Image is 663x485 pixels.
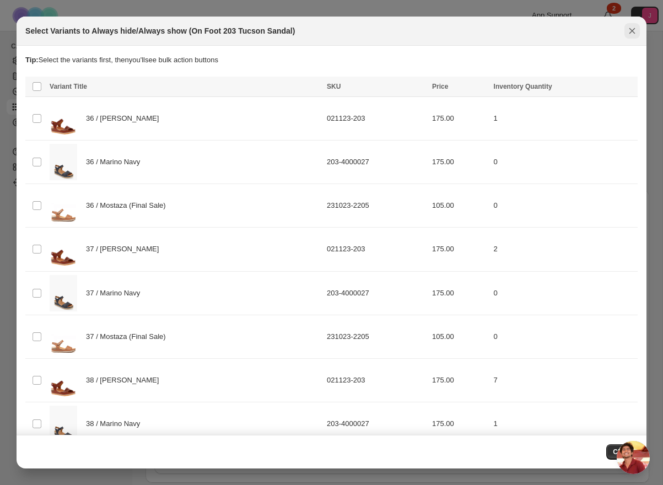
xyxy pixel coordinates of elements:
[50,231,77,267] img: curiotan1.jpg
[50,83,87,90] span: Variant Title
[25,25,295,36] h2: Select Variants to Always hide/Always show (On Foot 203 Tucson Sandal)
[86,288,146,299] span: 37 / Marino Navy
[429,228,490,271] td: 175.00
[490,228,638,271] td: 2
[86,418,146,429] span: 38 / Marino Navy
[429,315,490,358] td: 105.00
[50,144,77,180] img: 203-4000027_ONFOOT-1.png
[25,55,638,66] p: Select the variants first, then you'll see bulk action buttons
[327,83,341,90] span: SKU
[50,275,77,311] img: 203-4000027_ONFOOT-1.png
[490,315,638,358] td: 0
[86,157,146,168] span: 36 / Marino Navy
[324,184,429,228] td: 231023-2205
[324,97,429,141] td: 021123-203
[50,100,77,137] img: curiotan1.jpg
[624,23,640,39] button: Close
[324,358,429,402] td: 021123-203
[432,83,448,90] span: Price
[490,402,638,445] td: 1
[25,56,39,64] strong: Tip:
[324,228,429,271] td: 021123-203
[50,406,77,442] img: 203-4000027_ONFOOT-1.png
[490,184,638,228] td: 0
[429,358,490,402] td: 175.00
[617,441,650,474] div: Open chat
[490,97,638,141] td: 1
[324,315,429,358] td: 231023-2205
[86,375,165,386] span: 38 / [PERSON_NAME]
[324,402,429,445] td: 203-4000027
[429,402,490,445] td: 175.00
[429,184,490,228] td: 105.00
[324,271,429,315] td: 203-4000027
[613,448,631,456] span: Close
[86,244,165,255] span: 37 / [PERSON_NAME]
[490,271,638,315] td: 0
[429,271,490,315] td: 175.00
[50,187,77,224] img: 021123-203_ONFOOT-1.png
[86,113,165,124] span: 36 / [PERSON_NAME]
[606,444,638,460] button: Close
[429,97,490,141] td: 175.00
[86,200,171,211] span: 36 / Mostaza (Final Sale)
[429,141,490,184] td: 175.00
[494,83,552,90] span: Inventory Quantity
[490,358,638,402] td: 7
[490,141,638,184] td: 0
[86,331,171,342] span: 37 / Mostaza (Final Sale)
[324,141,429,184] td: 203-4000027
[50,319,77,355] img: 021123-203_ONFOOT-1.png
[50,362,77,398] img: curiotan1.jpg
